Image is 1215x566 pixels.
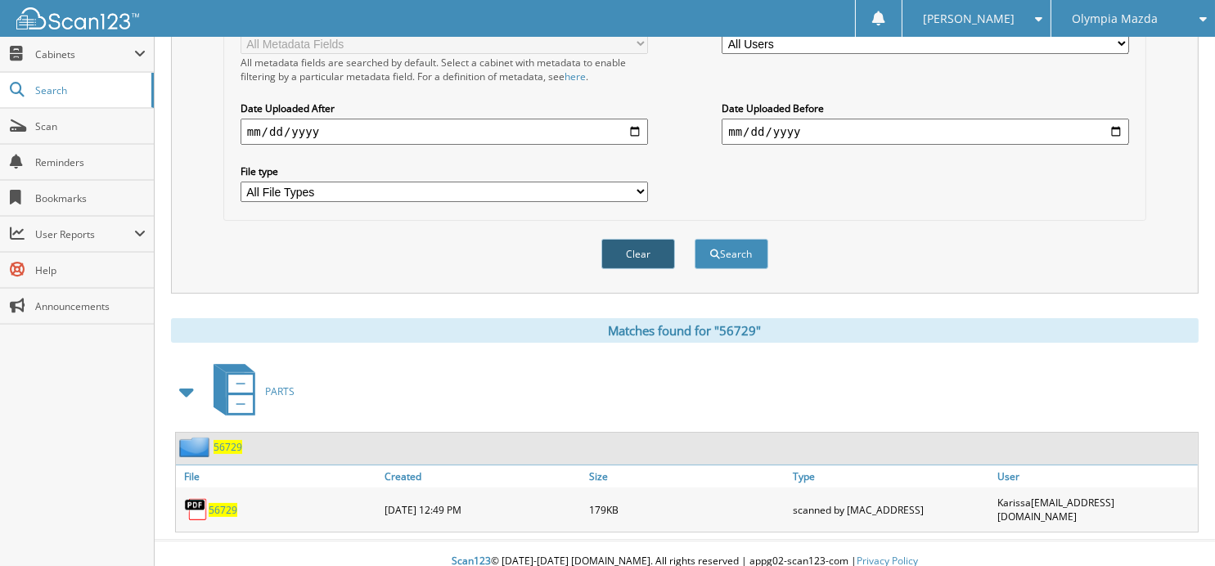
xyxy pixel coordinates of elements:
[204,359,295,424] a: PARTS
[601,239,675,269] button: Clear
[993,492,1198,528] div: Karissa [EMAIL_ADDRESS][DOMAIN_NAME]
[35,191,146,205] span: Bookmarks
[184,497,209,522] img: PDF.png
[789,465,993,487] a: Type
[380,492,585,528] div: [DATE] 12:49 PM
[380,465,585,487] a: Created
[1072,14,1158,24] span: Olympia Mazda
[241,101,648,115] label: Date Uploaded After
[176,465,380,487] a: File
[179,437,214,457] img: folder2.png
[35,47,134,61] span: Cabinets
[585,465,790,487] a: Size
[35,299,146,313] span: Announcements
[265,384,295,398] span: PARTS
[209,503,237,517] a: 56729
[171,318,1199,343] div: Matches found for "56729"
[565,70,586,83] a: here
[722,101,1129,115] label: Date Uploaded Before
[16,7,139,29] img: scan123-logo-white.svg
[1133,487,1215,566] iframe: Chat Widget
[35,227,134,241] span: User Reports
[35,155,146,169] span: Reminders
[695,239,768,269] button: Search
[789,492,993,528] div: scanned by [MAC_ADDRESS]
[241,119,648,145] input: start
[241,164,648,178] label: File type
[35,83,143,97] span: Search
[923,14,1015,24] span: [PERSON_NAME]
[35,263,146,277] span: Help
[585,492,790,528] div: 179KB
[214,440,242,454] a: 56729
[241,56,648,83] div: All metadata fields are searched by default. Select a cabinet with metadata to enable filtering b...
[722,119,1129,145] input: end
[993,465,1198,487] a: User
[35,119,146,133] span: Scan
